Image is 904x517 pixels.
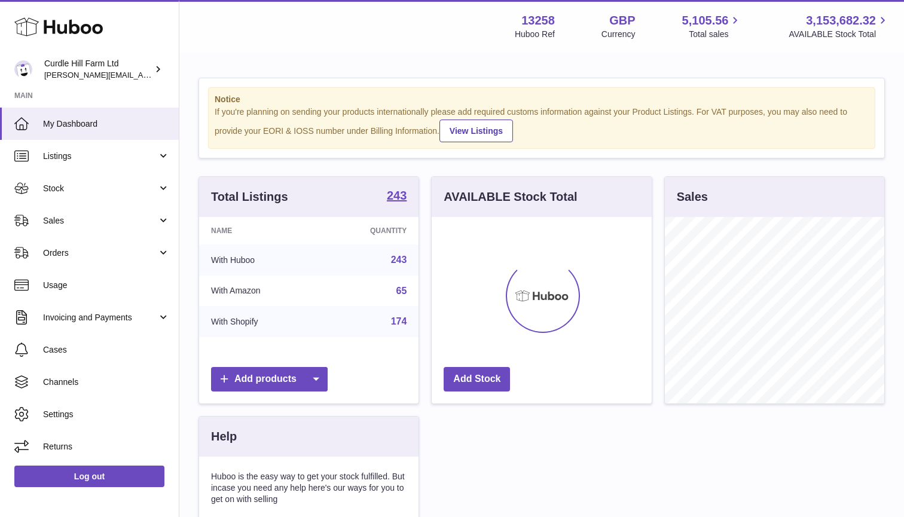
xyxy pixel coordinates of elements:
span: Sales [43,215,157,227]
th: Name [199,217,319,244]
span: Settings [43,409,170,420]
a: Add products [211,367,328,391]
a: Add Stock [444,367,510,391]
strong: 243 [387,189,407,201]
strong: 13258 [521,13,555,29]
a: 243 [387,189,407,204]
div: Currency [601,29,636,40]
span: Listings [43,151,157,162]
td: With Huboo [199,244,319,276]
span: 3,153,682.32 [806,13,876,29]
span: Invoicing and Payments [43,312,157,323]
span: Returns [43,441,170,452]
a: 174 [391,316,407,326]
a: 5,105.56 Total sales [682,13,743,40]
a: 65 [396,286,407,296]
span: Orders [43,247,157,259]
div: Curdle Hill Farm Ltd [44,58,152,81]
h3: Help [211,429,237,445]
img: charlotte@diddlysquatfarmshop.com [14,60,32,78]
th: Quantity [319,217,419,244]
h3: Sales [677,189,708,205]
h3: AVAILABLE Stock Total [444,189,577,205]
a: 3,153,682.32 AVAILABLE Stock Total [789,13,890,40]
span: Cases [43,344,170,356]
a: Log out [14,466,164,487]
span: Stock [43,183,157,194]
span: [PERSON_NAME][EMAIL_ADDRESS][DOMAIN_NAME] [44,70,240,79]
strong: GBP [609,13,635,29]
span: My Dashboard [43,118,170,130]
span: Channels [43,377,170,388]
span: Total sales [689,29,742,40]
div: If you're planning on sending your products internationally please add required customs informati... [215,106,869,142]
span: AVAILABLE Stock Total [789,29,890,40]
h3: Total Listings [211,189,288,205]
span: 5,105.56 [682,13,729,29]
td: With Shopify [199,306,319,337]
a: 243 [391,255,407,265]
div: Huboo Ref [515,29,555,40]
td: With Amazon [199,276,319,307]
span: Usage [43,280,170,291]
p: Huboo is the easy way to get your stock fulfilled. But incase you need any help here's our ways f... [211,471,407,505]
strong: Notice [215,94,869,105]
a: View Listings [439,120,513,142]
